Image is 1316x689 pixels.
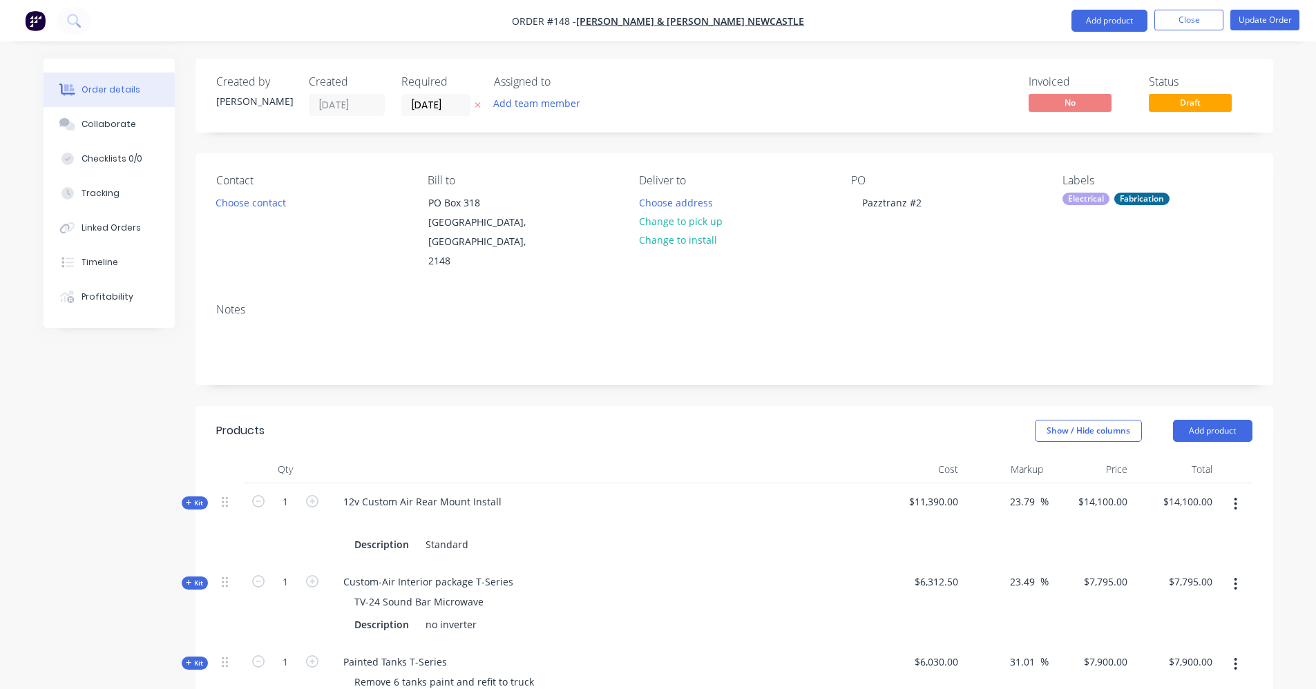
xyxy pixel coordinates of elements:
div: [GEOGRAPHIC_DATA], [GEOGRAPHIC_DATA], 2148 [428,213,543,271]
div: Description [349,614,414,634]
button: Change to install [631,231,724,249]
div: Cost [879,456,964,483]
div: Profitability [82,291,133,303]
span: % [1040,574,1049,590]
button: Order details [44,72,175,107]
span: Kit [186,498,204,508]
div: PO Box 318[GEOGRAPHIC_DATA], [GEOGRAPHIC_DATA], 2148 [417,193,555,271]
div: Qty [244,456,327,483]
div: Description [349,534,414,554]
div: Created by [216,75,292,88]
div: 12v Custom Air Rear Mount Install [332,492,513,512]
button: Change to pick up [631,212,729,231]
div: Products [216,423,265,439]
span: % [1040,654,1049,670]
div: Tracking [82,187,120,200]
button: Profitability [44,280,175,314]
a: [PERSON_NAME] & [PERSON_NAME] Newcastle [576,14,804,28]
span: Kit [186,658,204,668]
button: Collaborate [44,107,175,142]
div: Kit [182,576,208,590]
button: Choose contact [208,193,293,211]
div: Checklists 0/0 [82,153,142,165]
div: Standard [420,534,474,554]
span: $11,390.00 [885,494,959,509]
span: Order #148 - [512,14,576,28]
button: Show / Hide columns [1035,420,1142,442]
div: Deliver to [639,174,828,187]
span: Kit [186,578,204,588]
button: Add team member [494,94,588,113]
button: Add team member [486,94,587,113]
span: Draft [1149,94,1232,111]
button: Close [1154,10,1223,30]
div: Timeline [82,256,118,269]
div: Kit [182,496,208,510]
div: Pazztranz #2 [851,193,933,213]
div: Status [1149,75,1252,88]
div: Price [1049,456,1134,483]
button: Add product [1173,420,1252,442]
div: Kit [182,657,208,670]
button: Linked Orders [44,211,175,245]
div: TV-24 Sound Bar Microwave [343,592,495,612]
span: $6,030.00 [885,654,959,669]
div: Custom-Air Interior package T-Series [332,572,524,592]
div: Contact [216,174,406,187]
div: Notes [216,303,1252,316]
button: Update Order [1230,10,1299,30]
div: Painted Tanks T-Series [332,652,458,672]
div: Required [401,75,477,88]
div: Collaborate [82,118,136,130]
button: Choose address [631,193,720,211]
img: Factory [25,10,46,31]
button: Timeline [44,245,175,280]
div: Electrical [1062,193,1109,205]
span: $6,312.50 [885,574,959,589]
div: Assigned to [494,75,632,88]
div: Order details [82,84,140,96]
div: PO [851,174,1040,187]
div: Invoiced [1029,75,1132,88]
div: no inverter [420,614,482,634]
div: Linked Orders [82,222,141,234]
div: Markup [964,456,1049,483]
button: Add product [1071,10,1147,32]
button: Tracking [44,176,175,211]
div: Labels [1062,174,1252,187]
button: Checklists 0/0 [44,142,175,176]
span: % [1040,494,1049,510]
div: [PERSON_NAME] [216,94,292,108]
div: PO Box 318 [428,193,543,213]
div: Created [309,75,385,88]
div: Fabrication [1114,193,1170,205]
div: Total [1133,456,1218,483]
span: No [1029,94,1112,111]
div: Bill to [428,174,617,187]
